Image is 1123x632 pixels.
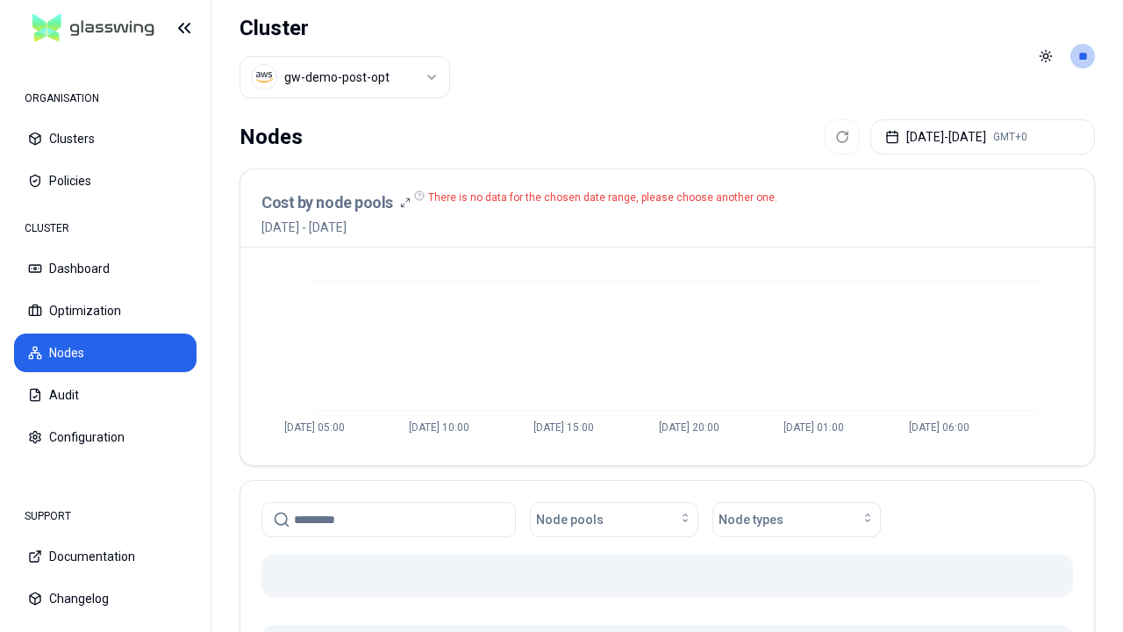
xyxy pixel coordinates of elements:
div: ORGANISATION [14,81,197,116]
tspan: [DATE] 15:00 [533,421,594,434]
button: Configuration [14,418,197,456]
button: Node types [712,502,881,537]
button: Nodes [14,334,197,372]
tspan: [DATE] 01:00 [783,421,844,434]
button: Dashboard [14,249,197,288]
tspan: [DATE] 06:00 [909,421,969,434]
h3: Cost by node pools [261,190,393,215]
div: gw-demo-post-opt [284,68,390,86]
button: Optimization [14,291,197,330]
button: Changelog [14,579,197,618]
span: GMT+0 [993,130,1027,144]
img: GlassWing [25,8,161,49]
tspan: [DATE] 10:00 [409,421,469,434]
div: SUPPORT [14,499,197,534]
div: CLUSTER [14,211,197,246]
span: [DATE] - [DATE] [261,219,411,236]
button: Documentation [14,537,197,576]
img: aws [255,68,273,86]
tspan: [DATE] 05:00 [284,421,345,434]
tspan: [DATE] 20:00 [659,421,719,434]
span: Node types [719,511,783,528]
button: Audit [14,376,197,414]
button: Node pools [530,502,698,537]
div: Nodes [240,119,303,154]
p: There is no data for the chosen date range, please choose another one. [428,190,777,205]
button: Select a value [240,56,450,98]
button: Policies [14,162,197,200]
button: Clusters [14,119,197,158]
button: [DATE]-[DATE]GMT+0 [870,119,1095,154]
span: Node pools [536,511,604,528]
h1: Cluster [240,14,450,42]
